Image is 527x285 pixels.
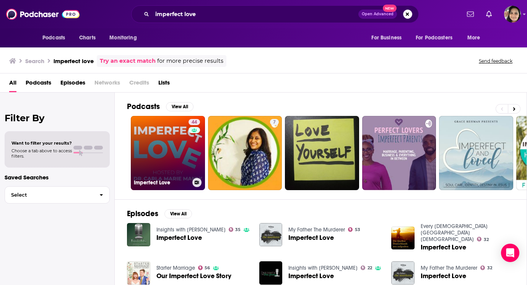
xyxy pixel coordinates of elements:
[391,226,415,250] img: Imperfect Love
[421,223,488,243] a: Every Nation Kirche Berlin Predigten
[501,244,519,262] div: Open Intercom Messenger
[288,235,334,241] a: Imperfect Love
[26,77,51,92] a: Podcasts
[462,31,490,45] button: open menu
[60,77,85,92] a: Episodes
[134,179,189,186] h3: Imperfect Love
[5,186,110,204] button: Select
[421,244,466,251] a: Imperfect Love
[127,209,158,218] h2: Episodes
[273,119,276,126] span: 7
[391,261,415,285] img: Imperfect Love
[152,8,358,20] input: Search podcasts, credits, & more...
[127,209,192,218] a: EpisodesView All
[362,12,394,16] span: Open Advanced
[164,209,192,218] button: View All
[288,226,345,233] a: My Father The Murderer
[355,228,360,231] span: 53
[6,7,80,21] img: Podchaser - Follow, Share and Rate Podcasts
[100,57,156,65] a: Try an exact match
[189,119,200,125] a: 44
[288,273,334,279] a: Imperfect Love
[156,235,202,241] a: Imperfect Love
[259,261,283,285] img: Imperfect Love
[156,265,195,271] a: Starter Marriage
[205,266,210,270] span: 56
[79,33,96,43] span: Charts
[37,31,75,45] button: open menu
[158,77,170,92] a: Lists
[504,6,521,23] button: Show profile menu
[5,112,110,124] h2: Filter By
[127,223,150,246] img: Imperfect Love
[504,6,521,23] img: User Profile
[127,102,194,111] a: PodcastsView All
[504,6,521,23] span: Logged in as shelbyjanner
[127,102,160,111] h2: Podcasts
[421,265,477,271] a: My Father The Murderer
[192,119,197,126] span: 44
[9,77,16,92] a: All
[477,237,489,241] a: 32
[235,228,241,231] span: 35
[104,31,146,45] button: open menu
[483,8,495,21] a: Show notifications dropdown
[166,102,194,111] button: View All
[42,33,65,43] span: Podcasts
[109,33,137,43] span: Monitoring
[371,33,402,43] span: For Business
[368,266,372,270] span: 22
[358,10,397,19] button: Open AdvancedNew
[5,192,93,197] span: Select
[156,226,226,233] a: Insights with Dick Goldberg
[259,223,283,246] img: Imperfect Love
[480,265,492,270] a: 32
[131,5,419,23] div: Search podcasts, credits, & more...
[208,116,282,190] a: 7
[383,5,397,12] span: New
[229,227,241,232] a: 35
[198,265,210,270] a: 56
[11,140,72,146] span: Want to filter your results?
[54,57,94,65] h3: imperfect love
[487,266,492,270] span: 32
[464,8,477,21] a: Show notifications dropdown
[411,31,464,45] button: open menu
[94,77,120,92] span: Networks
[157,57,223,65] span: for more precise results
[477,58,515,64] button: Send feedback
[156,273,231,279] a: Our Imperfect Love Story
[366,31,411,45] button: open menu
[11,148,72,159] span: Choose a tab above to access filters.
[484,238,489,241] span: 32
[288,265,358,271] a: Insights with Dick Goldberg
[270,119,279,125] a: 7
[127,261,150,285] img: Our Imperfect Love Story
[74,31,100,45] a: Charts
[421,273,466,279] a: Imperfect Love
[348,227,360,232] a: 53
[25,57,44,65] h3: Search
[131,116,205,190] a: 44Imperfect Love
[416,33,452,43] span: For Podcasters
[361,265,372,270] a: 22
[467,33,480,43] span: More
[5,174,110,181] p: Saved Searches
